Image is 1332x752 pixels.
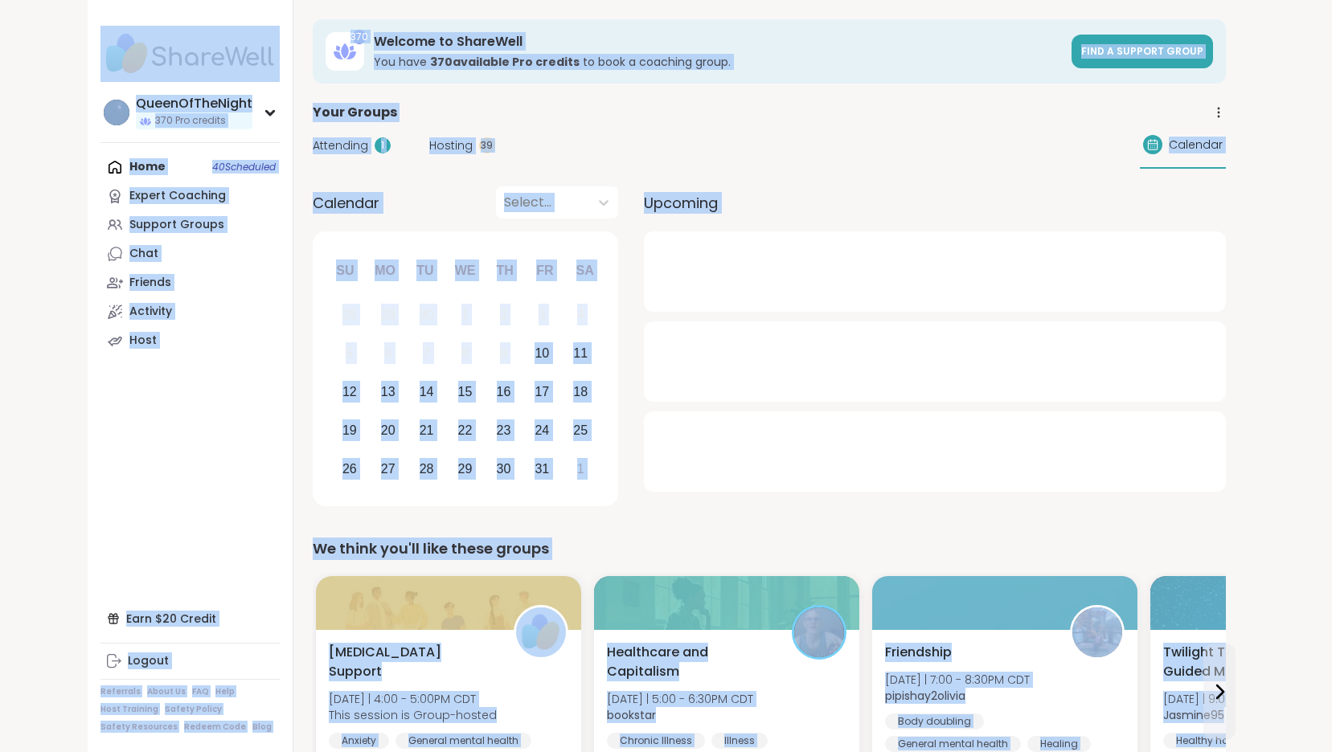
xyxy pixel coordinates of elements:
div: Choose Sunday, October 26th, 2025 [333,452,367,486]
span: Find a support group [1081,44,1203,58]
div: Choose Thursday, October 23rd, 2025 [486,413,521,448]
div: Not available Tuesday, September 30th, 2025 [409,298,444,333]
div: 16 [497,381,511,403]
a: Chat [100,239,280,268]
div: 27 [381,458,396,480]
div: Choose Thursday, October 30th, 2025 [486,452,521,486]
div: Choose Wednesday, October 29th, 2025 [448,452,482,486]
a: Help [215,686,235,697]
span: Calendar [1169,137,1223,153]
div: Illness [711,733,768,749]
div: 19 [342,419,357,441]
div: Fr [527,253,563,288]
div: Choose Saturday, November 1st, 2025 [564,452,598,486]
div: 12 [342,381,357,403]
div: Healthy habits [1163,733,1260,749]
div: Not available Monday, September 29th, 2025 [371,298,405,333]
div: 3 [539,304,546,325]
div: 5 [346,342,353,364]
div: Choose Sunday, October 19th, 2025 [333,413,367,448]
div: QueenOfTheNight [136,95,252,112]
div: Not available Friday, October 3rd, 2025 [525,298,559,333]
div: 11 [573,342,588,364]
a: Referrals [100,686,141,697]
span: Attending [313,137,368,154]
b: Jasmine95 [1163,707,1224,723]
div: Choose Saturday, October 25th, 2025 [564,413,598,448]
div: Choose Friday, October 17th, 2025 [525,375,559,410]
div: Tu [408,253,443,288]
div: Not available Sunday, September 28th, 2025 [333,298,367,333]
div: 30 [420,304,434,325]
h3: Welcome to ShareWell [374,33,1062,51]
div: 30 [497,458,511,480]
div: 2 [500,304,507,325]
div: 1 [461,304,469,325]
div: 28 [420,458,434,480]
div: Host [129,333,157,349]
div: 14 [420,381,434,403]
div: Choose Friday, October 31st, 2025 [525,452,559,486]
a: Safety Resources [100,721,178,733]
div: 20 [381,419,396,441]
span: Your Groups [313,103,397,122]
div: 13 [381,381,396,403]
div: 22 [458,419,473,441]
div: 6 [384,342,391,364]
a: Support Groups [100,210,280,239]
div: General mental health [885,736,1021,752]
a: Host Training [100,704,158,715]
div: 370 [352,30,367,44]
div: Choose Saturday, October 18th, 2025 [564,375,598,410]
b: 370 available Pro credit s [430,54,580,70]
b: pipishay2olivia [885,688,965,704]
div: 39 [479,137,495,153]
a: FAQ [192,686,209,697]
div: Choose Monday, October 13th, 2025 [371,375,405,410]
span: Calendar [313,192,379,214]
div: Mo [367,253,403,288]
a: Blog [252,721,272,733]
div: Earn $20 Credit [100,604,280,633]
div: Support Groups [129,217,224,233]
div: Choose Friday, October 24th, 2025 [525,413,559,448]
div: Logout [128,653,169,669]
div: Choose Tuesday, October 21st, 2025 [409,413,444,448]
div: 21 [420,419,434,441]
a: Redeem Code [184,721,246,733]
img: ShareWell [516,607,566,657]
div: 17 [535,381,549,403]
span: This session is Group-hosted [329,707,497,723]
div: Not available Saturday, October 4th, 2025 [564,298,598,333]
a: Expert Coaching [100,182,280,210]
div: Friends [129,275,171,291]
div: Choose Monday, October 20th, 2025 [371,413,405,448]
img: QueenOfTheNight [104,100,129,125]
span: Hosting [429,137,473,154]
span: [DATE] | 7:00 - 8:30PM CDT [885,672,1030,688]
div: Choose Thursday, October 16th, 2025 [486,375,521,410]
div: Choose Friday, October 10th, 2025 [525,337,559,371]
div: We [447,253,482,288]
a: Logout [100,647,280,676]
div: month 2025-10 [330,296,600,488]
div: 23 [497,419,511,441]
div: General mental health [396,733,531,749]
a: Safety Policy [165,704,222,715]
div: Not available Thursday, October 2nd, 2025 [486,298,521,333]
a: Find a support group [1072,35,1213,68]
span: Healthcare and Capitalism [607,643,774,681]
div: 8 [461,342,469,364]
span: 370 Pro credits [155,114,226,128]
div: Healing [1027,736,1091,752]
div: Not available Wednesday, October 1st, 2025 [448,298,482,333]
div: Sa [567,253,602,288]
div: 7 [423,342,430,364]
div: We think you'll like these groups [313,537,1226,560]
div: Choose Sunday, October 12th, 2025 [333,375,367,410]
div: 29 [458,458,473,480]
div: 1 [375,137,391,153]
b: bookstar [607,707,656,723]
div: Choose Tuesday, October 14th, 2025 [409,375,444,410]
div: Choose Saturday, October 11th, 2025 [564,337,598,371]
